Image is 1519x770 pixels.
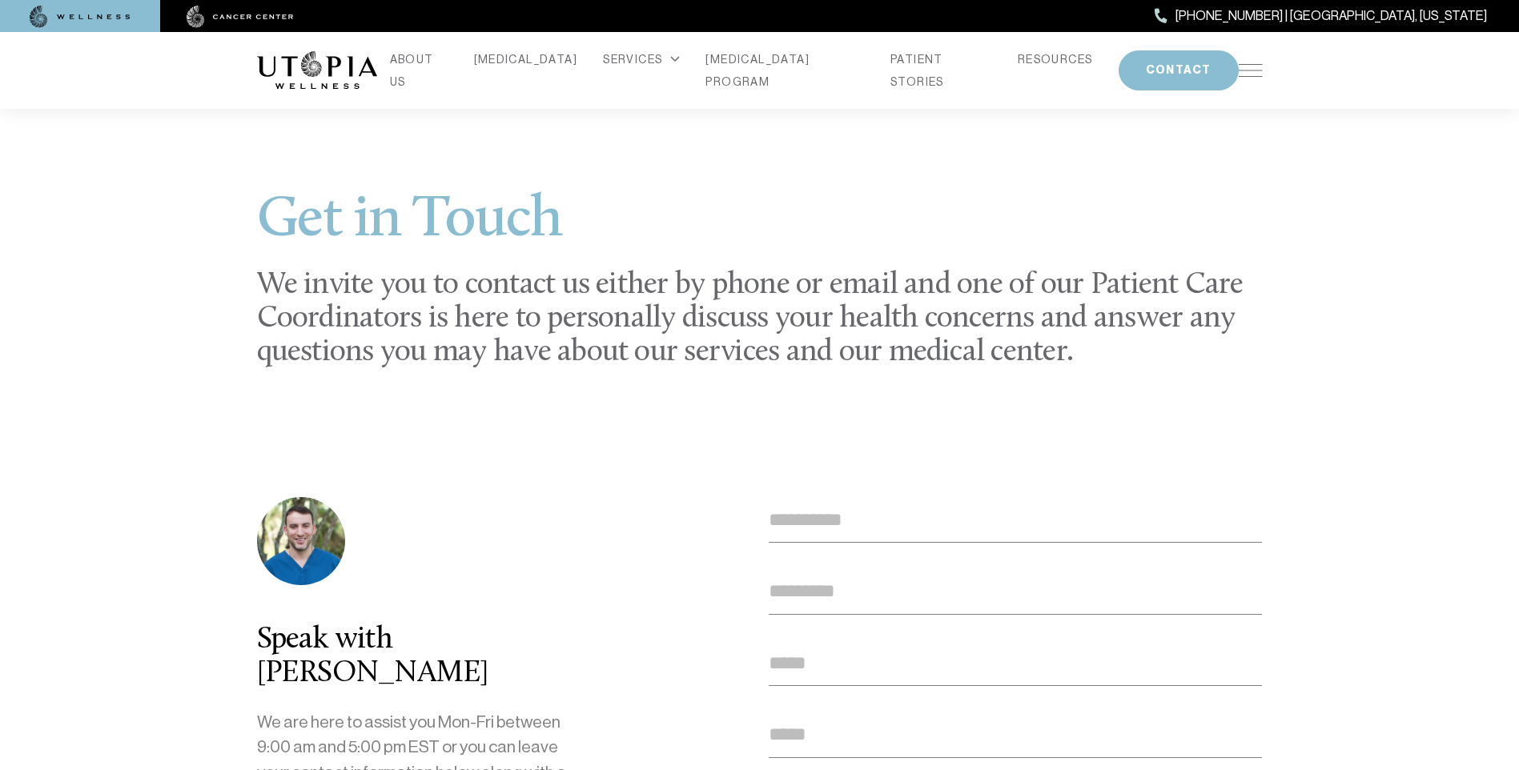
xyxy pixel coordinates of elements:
button: CONTACT [1119,50,1239,90]
img: logo [257,51,377,90]
span: [PHONE_NUMBER] | [GEOGRAPHIC_DATA], [US_STATE] [1175,6,1487,26]
a: [PHONE_NUMBER] | [GEOGRAPHIC_DATA], [US_STATE] [1155,6,1487,26]
div: Speak with [PERSON_NAME] [257,624,580,691]
a: RESOURCES [1018,48,1093,70]
a: [MEDICAL_DATA] PROGRAM [705,48,865,93]
img: icon-hamburger [1239,64,1263,77]
h1: Get in Touch [257,192,1263,250]
img: photo [257,497,345,585]
a: [MEDICAL_DATA] [474,48,578,70]
div: SERVICES [603,48,680,70]
h2: We invite you to contact us either by phone or email and one of our Patient Care Coordinators is ... [257,269,1263,371]
img: wellness [30,6,131,28]
img: cancer center [187,6,294,28]
a: PATIENT STORIES [890,48,992,93]
a: ABOUT US [390,48,448,93]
